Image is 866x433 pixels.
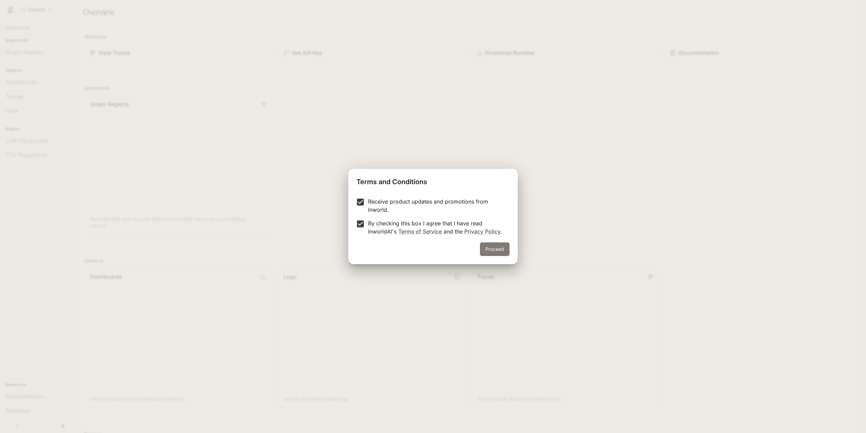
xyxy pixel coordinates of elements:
[368,219,504,236] p: By checking this box I agree that I have read InworldAI's and the .
[480,242,510,256] button: Proceed
[348,169,518,192] h2: Terms and Conditions
[368,197,504,214] p: Receive product updates and promotions from Inworld.
[464,228,500,235] a: Privacy Policy
[398,228,442,235] a: Terms of Service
